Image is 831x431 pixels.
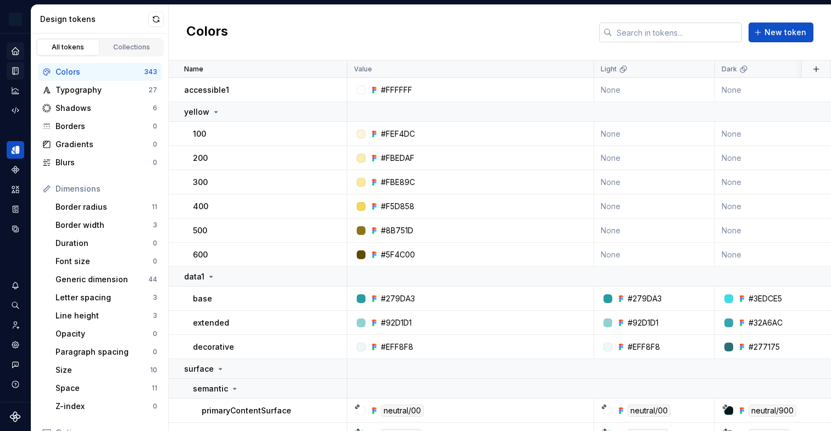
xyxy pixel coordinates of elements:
[354,65,372,74] p: Value
[628,342,660,352] div: #EFF8F8
[749,317,783,328] div: #32A6AC
[7,82,24,99] div: Analytics
[152,384,157,393] div: 11
[381,342,413,352] div: #EFF8F8
[51,271,162,288] a: Generic dimension44
[144,68,157,76] div: 343
[193,293,212,304] p: base
[153,402,157,411] div: 0
[749,293,782,304] div: #3EDCE5
[56,328,153,339] div: Opacity
[51,379,162,397] a: Space11
[56,292,153,303] div: Letter spacing
[148,275,157,284] div: 44
[381,153,414,164] div: #FBEDAF
[153,122,157,131] div: 0
[10,411,21,422] a: Supernova Logo
[594,78,715,102] td: None
[153,348,157,356] div: 0
[56,383,152,394] div: Space
[193,153,208,164] p: 200
[153,221,157,230] div: 3
[7,200,24,218] a: Storybook stories
[56,346,153,357] div: Paragraph spacing
[153,158,157,167] div: 0
[153,239,157,248] div: 0
[594,194,715,219] td: None
[56,139,153,150] div: Gradients
[7,161,24,178] a: Components
[56,310,153,321] div: Line height
[193,383,228,394] p: semantic
[56,85,148,96] div: Typography
[184,363,214,374] p: surface
[7,42,24,60] a: Home
[594,243,715,267] td: None
[381,249,415,260] div: #5F4C00
[153,257,157,266] div: 0
[381,128,415,139] div: #FEF4DC
[7,181,24,198] a: Assets
[153,293,157,302] div: 3
[193,128,206,139] p: 100
[7,336,24,354] a: Settings
[193,249,208,260] p: 600
[594,219,715,243] td: None
[51,289,162,306] a: Letter spacing3
[56,66,144,77] div: Colors
[38,81,162,99] a: Typography27
[186,23,228,42] h2: Colors
[56,183,157,194] div: Dimensions
[381,85,412,96] div: #FFFFFF
[7,220,24,238] a: Data sources
[381,293,415,304] div: #279DA3
[56,157,153,168] div: Blurs
[601,65,617,74] p: Light
[749,342,780,352] div: #277175
[193,317,229,328] p: extended
[7,356,24,373] button: Contact support
[381,177,415,188] div: #FBE89C
[56,401,153,412] div: Z-index
[628,405,671,417] div: neutral/00
[184,107,209,117] p: yellow
[38,117,162,135] a: Borders0
[612,23,742,42] input: Search in tokens...
[7,296,24,314] button: Search ⌘K
[56,201,152,212] div: Border radius
[184,85,229,96] p: accessible1
[153,140,157,149] div: 0
[193,177,208,188] p: 300
[51,253,162,270] a: Font size0
[193,225,207,236] p: 500
[7,141,24,159] div: Design tokens
[51,325,162,343] a: Opacity0
[153,311,157,320] div: 3
[381,225,413,236] div: #8B751D
[51,216,162,234] a: Border width3
[749,405,796,417] div: neutral/900
[193,201,208,212] p: 400
[628,293,662,304] div: #279DA3
[381,201,414,212] div: #F5D858
[153,329,157,338] div: 0
[56,121,153,132] div: Borders
[51,398,162,415] a: Z-index0
[7,316,24,334] div: Invite team
[764,27,806,38] span: New token
[722,65,737,74] p: Dark
[38,154,162,171] a: Blurs0
[7,102,24,119] div: Code automation
[594,122,715,146] td: None
[56,365,150,376] div: Size
[184,271,204,282] p: data1
[56,103,153,114] div: Shadows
